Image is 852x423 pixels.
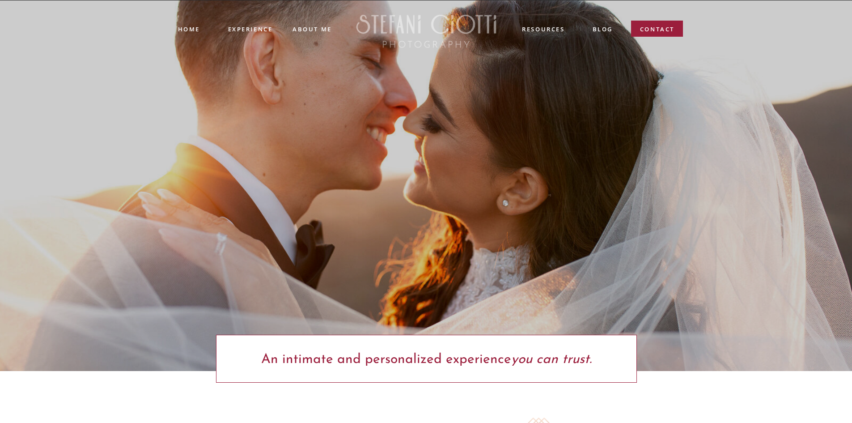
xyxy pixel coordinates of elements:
[178,25,199,33] a: Home
[511,353,592,367] i: you can trust.
[228,25,272,32] a: experience
[292,25,332,33] a: ABOUT ME
[223,351,630,367] p: An intimate and personalized experience
[521,25,566,35] a: resources
[640,25,675,38] a: contact
[593,25,613,35] a: blog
